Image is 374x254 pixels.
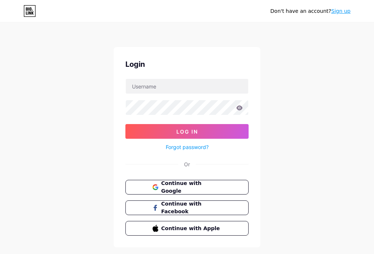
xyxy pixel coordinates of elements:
[125,180,249,195] button: Continue with Google
[161,200,222,215] span: Continue with Facebook
[125,221,249,236] button: Continue with Apple
[176,128,198,135] span: Log In
[161,179,222,195] span: Continue with Google
[184,160,190,168] div: Or
[270,7,351,15] div: Don't have an account?
[126,79,248,94] input: Username
[161,225,222,232] span: Continue with Apple
[331,8,351,14] a: Sign up
[125,124,249,139] button: Log In
[125,200,249,215] button: Continue with Facebook
[166,143,209,151] a: Forgot password?
[125,59,249,70] div: Login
